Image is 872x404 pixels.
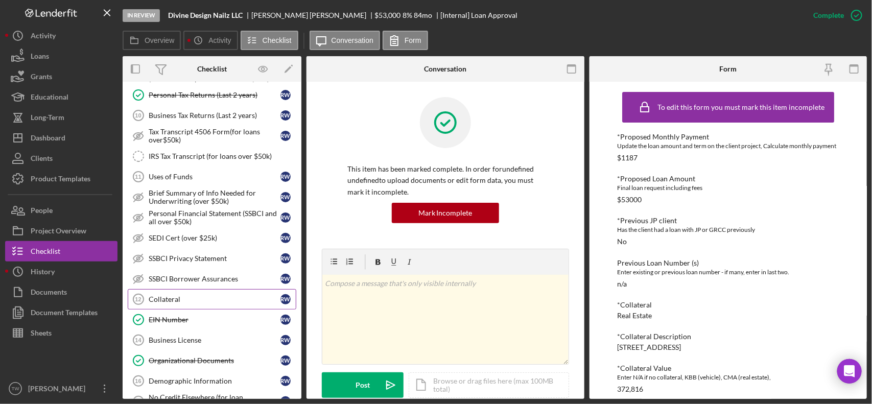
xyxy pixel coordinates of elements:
a: SSBCI Privacy StatementRW [128,248,296,269]
label: Checklist [263,36,292,44]
div: R W [280,233,291,243]
div: R W [280,90,291,100]
div: Enter N/A if no collateral, KBB (vehicle), CMA (real estate), [617,372,839,383]
button: Form [383,31,428,50]
div: *Proposed Loan Amount [617,175,839,183]
div: SSBCI Borrower Assurances [149,275,280,283]
button: Loans [5,46,117,66]
div: R W [280,192,291,202]
div: 8 % [403,11,412,19]
button: TW[PERSON_NAME] [5,378,117,399]
div: Educational [31,87,68,110]
div: Collateral [149,295,280,303]
div: R W [280,110,291,121]
div: 372,816 [617,385,643,393]
tspan: 12 [135,296,141,302]
button: Educational [5,87,117,107]
button: Grants [5,66,117,87]
div: Real Estate [617,312,652,320]
button: Checklist [5,241,117,262]
a: 14Business LicenseRW [128,330,296,350]
tspan: 16 [135,378,141,384]
label: Overview [145,36,174,44]
a: Tax Transcript 4506 Form(for loans over$50k)RW [128,126,296,146]
div: [PERSON_NAME] [PERSON_NAME] [251,11,375,19]
div: Project Overview [31,221,86,244]
button: Activity [5,26,117,46]
div: Checklist [31,241,60,264]
div: Personal Financial Statement (SSBCI and all over $50k) [149,209,280,226]
a: 11Uses of FundsRW [128,167,296,187]
div: $1187 [617,154,638,162]
button: Clients [5,148,117,169]
a: Personal Financial Statement (SSBCI and all over $50k)RW [128,207,296,228]
div: SEDI Cert (over $25k) [149,234,280,242]
div: History [31,262,55,284]
div: *Collateral [617,301,839,309]
a: SEDI Cert (over $25k)RW [128,228,296,248]
div: Brief Summary of Info Needed for Underwriting (over $50k) [149,189,280,205]
div: R W [280,131,291,141]
div: R W [280,315,291,325]
div: R W [280,212,291,223]
tspan: 10 [135,112,141,118]
div: Has the client had a loan with JP or GRCC previously [617,225,839,235]
div: *Previous JP client [617,217,839,225]
button: Mark Incomplete [392,203,499,223]
div: $53,000 [375,11,401,19]
button: Document Templates [5,302,117,323]
a: IRS Tax Transcript (for loans over $50k) [128,146,296,167]
div: Documents [31,282,67,305]
button: Overview [123,31,181,50]
button: Complete [803,5,867,26]
div: R W [280,294,291,304]
button: Checklist [241,31,298,50]
button: Documents [5,282,117,302]
button: Activity [183,31,238,50]
div: R W [280,376,291,386]
a: People [5,200,117,221]
div: Dashboard [31,128,65,151]
div: [STREET_ADDRESS] [617,343,681,351]
a: 12CollateralRW [128,289,296,310]
div: Activity [31,26,56,49]
button: Sheets [5,323,117,343]
div: Previous Loan Number (s) [617,259,839,267]
div: Mark Incomplete [418,203,473,223]
tspan: 11 [135,174,141,180]
button: Dashboard [5,128,117,148]
button: Long-Term [5,107,117,128]
label: Activity [208,36,231,44]
a: EIN NumberRW [128,310,296,330]
div: No [617,237,627,246]
div: R W [280,335,291,345]
div: Personal Tax Returns (Last 2 years) [149,91,280,99]
text: TW [12,386,20,392]
div: R W [280,253,291,264]
div: R W [280,355,291,366]
div: Complete [813,5,844,26]
a: 16Demographic InformationRW [128,371,296,391]
a: History [5,262,117,282]
a: Personal Tax Returns (Last 2 years)RW [128,85,296,105]
div: Product Templates [31,169,90,192]
div: EIN Number [149,316,280,324]
div: Grants [31,66,52,89]
div: Open Intercom Messenger [837,359,862,384]
div: Uses of Funds [149,173,280,181]
div: 84 mo [414,11,432,19]
button: Project Overview [5,221,117,241]
div: $53000 [617,196,642,204]
div: SSBCI Privacy Statement [149,254,280,263]
button: Product Templates [5,169,117,189]
div: Conversation [424,65,466,73]
div: R W [280,172,291,182]
div: In Review [123,9,160,22]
